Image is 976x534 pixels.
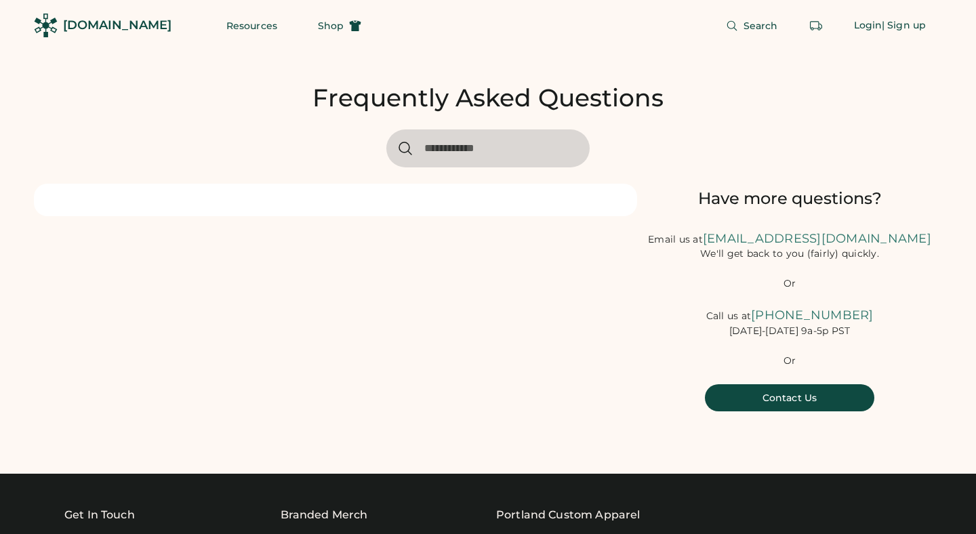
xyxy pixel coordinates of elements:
span: Shop [318,21,344,30]
div: | Sign up [882,19,926,33]
div: Frequently Asked Questions [312,83,664,113]
div: Login [854,19,882,33]
button: Contact Us [705,384,874,411]
div: Branded Merch [281,507,368,523]
div: Or [784,354,796,368]
iframe: Front Chat [912,473,970,531]
img: Rendered Logo - Screens [34,14,58,37]
div: [DOMAIN_NAME] [63,17,171,34]
button: Retrieve an order [802,12,830,39]
div: Have more questions? [637,188,942,209]
div: Email us at We'll get back to you (fairly) quickly. [637,230,942,261]
div: Get In Touch [64,507,135,523]
font: [PHONE_NUMBER] [751,308,874,323]
div: Call us at [DATE]-[DATE] 9a-5p PST [637,307,942,337]
div: Or [784,277,796,291]
a: [EMAIL_ADDRESS][DOMAIN_NAME] [703,231,931,246]
button: Shop [302,12,378,39]
span: Search [744,21,778,30]
button: Search [710,12,794,39]
a: Portland Custom Apparel [496,507,640,523]
button: Resources [210,12,293,39]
